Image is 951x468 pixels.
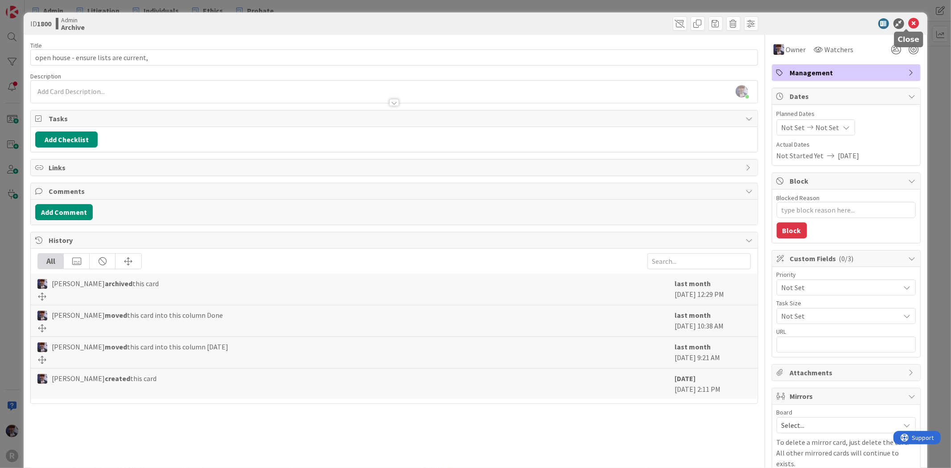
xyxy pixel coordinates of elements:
[736,85,748,98] img: 4bkkwsAgLEzgUFsllbC0Zn7GEDwYOnLA.jpg
[777,194,820,202] label: Blocked Reason
[30,49,758,66] input: type card name here...
[790,176,904,186] span: Block
[105,374,130,383] b: created
[38,254,64,269] div: All
[30,18,51,29] span: ID
[839,254,854,263] span: ( 0/3 )
[675,342,711,351] b: last month
[37,374,47,384] img: ML
[777,109,916,119] span: Planned Dates
[777,300,916,306] div: Task Size
[675,374,696,383] b: [DATE]
[790,253,904,264] span: Custom Fields
[647,253,751,269] input: Search...
[52,373,156,384] span: [PERSON_NAME] this card
[790,91,904,102] span: Dates
[675,341,751,364] div: [DATE] 9:21 AM
[825,44,854,55] span: Watchers
[49,113,741,124] span: Tasks
[37,279,47,289] img: ML
[37,311,47,320] img: ML
[37,19,51,28] b: 1800
[675,310,751,332] div: [DATE] 10:38 AM
[838,150,860,161] span: [DATE]
[61,16,85,24] span: Admin
[105,311,127,320] b: moved
[61,24,85,31] b: Archive
[35,131,98,148] button: Add Checklist
[790,67,904,78] span: Management
[675,278,751,300] div: [DATE] 12:29 PM
[30,41,42,49] label: Title
[777,222,807,238] button: Block
[49,186,741,197] span: Comments
[777,328,916,335] div: URL
[816,122,840,133] span: Not Set
[777,271,916,278] div: Priority
[19,1,41,12] span: Support
[790,367,904,378] span: Attachments
[52,341,228,352] span: [PERSON_NAME] this card into this column [DATE]
[675,311,711,320] b: last month
[790,391,904,402] span: Mirrors
[105,279,132,288] b: archived
[49,162,741,173] span: Links
[35,204,93,220] button: Add Comment
[30,72,61,80] span: Description
[52,278,159,289] span: [PERSON_NAME] this card
[675,279,711,288] b: last month
[782,122,805,133] span: Not Set
[49,235,741,246] span: History
[782,419,896,431] span: Select...
[777,409,793,415] span: Board
[777,140,916,149] span: Actual Dates
[782,310,896,322] span: Not Set
[777,150,824,161] span: Not Started Yet
[675,373,751,394] div: [DATE] 2:11 PM
[898,35,920,44] h5: Close
[105,342,127,351] b: moved
[774,44,784,55] img: ML
[782,281,896,294] span: Not Set
[52,310,223,320] span: [PERSON_NAME] this card into this column Done
[37,342,47,352] img: ML
[786,44,806,55] span: Owner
